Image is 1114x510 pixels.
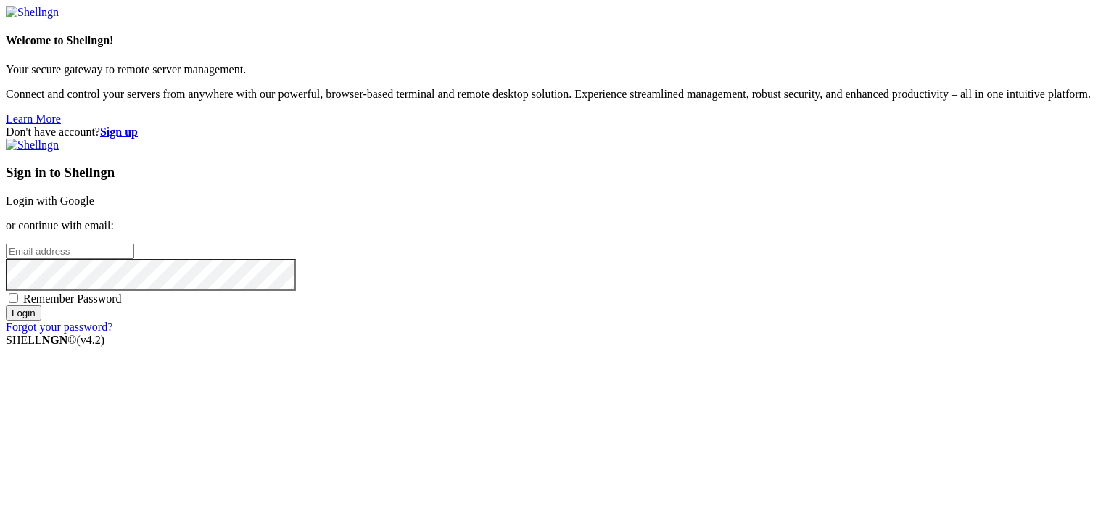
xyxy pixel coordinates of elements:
a: Forgot your password? [6,321,112,333]
input: Login [6,305,41,321]
a: Sign up [100,126,138,138]
span: Remember Password [23,292,122,305]
input: Remember Password [9,293,18,303]
a: Login with Google [6,194,94,207]
h3: Sign in to Shellngn [6,165,1108,181]
span: 4.2.0 [77,334,105,346]
p: Connect and control your servers from anywhere with our powerful, browser-based terminal and remo... [6,88,1108,101]
a: Learn More [6,112,61,125]
span: SHELL © [6,334,104,346]
h4: Welcome to Shellngn! [6,34,1108,47]
p: or continue with email: [6,219,1108,232]
div: Don't have account? [6,126,1108,139]
b: NGN [42,334,68,346]
input: Email address [6,244,134,259]
img: Shellngn [6,6,59,19]
p: Your secure gateway to remote server management. [6,63,1108,76]
img: Shellngn [6,139,59,152]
